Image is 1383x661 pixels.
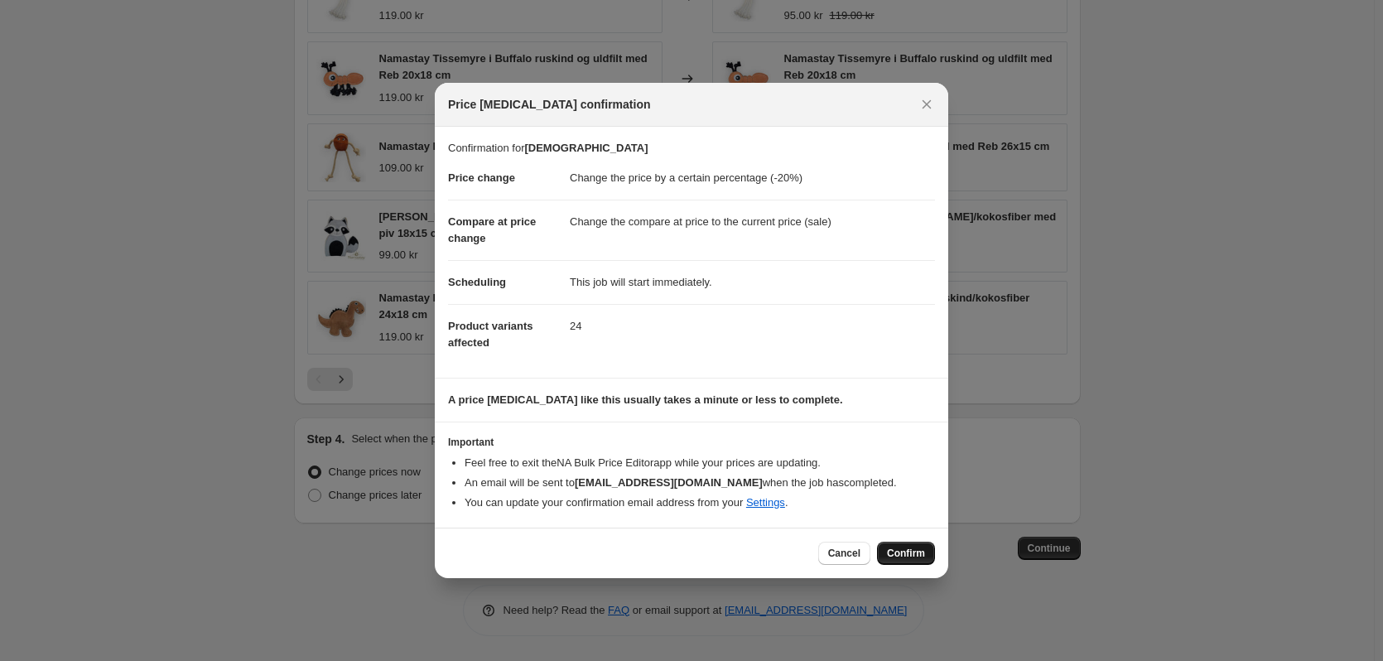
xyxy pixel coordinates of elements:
[448,171,515,184] span: Price change
[746,496,785,509] a: Settings
[465,475,935,491] li: An email will be sent to when the job has completed .
[448,140,935,157] p: Confirmation for
[524,142,648,154] b: [DEMOGRAPHIC_DATA]
[877,542,935,565] button: Confirm
[570,157,935,200] dd: Change the price by a certain percentage (-20%)
[828,547,860,560] span: Cancel
[448,320,533,349] span: Product variants affected
[448,96,651,113] span: Price [MEDICAL_DATA] confirmation
[575,476,763,489] b: [EMAIL_ADDRESS][DOMAIN_NAME]
[448,215,536,244] span: Compare at price change
[448,276,506,288] span: Scheduling
[570,200,935,244] dd: Change the compare at price to the current price (sale)
[570,260,935,304] dd: This job will start immediately.
[915,93,938,116] button: Close
[570,304,935,348] dd: 24
[448,436,935,449] h3: Important
[465,455,935,471] li: Feel free to exit the NA Bulk Price Editor app while your prices are updating.
[448,393,843,406] b: A price [MEDICAL_DATA] like this usually takes a minute or less to complete.
[818,542,870,565] button: Cancel
[887,547,925,560] span: Confirm
[465,495,935,511] li: You can update your confirmation email address from your .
